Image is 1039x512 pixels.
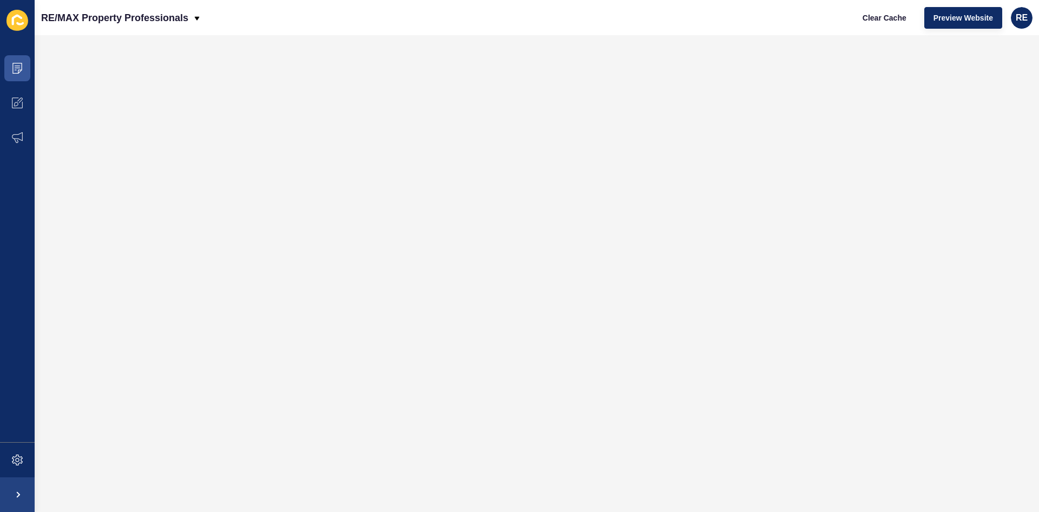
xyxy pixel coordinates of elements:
span: Clear Cache [863,12,906,23]
button: Clear Cache [853,7,916,29]
p: RE/MAX Property Professionals [41,4,188,31]
span: Preview Website [933,12,993,23]
button: Preview Website [924,7,1002,29]
span: RE [1016,12,1028,23]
